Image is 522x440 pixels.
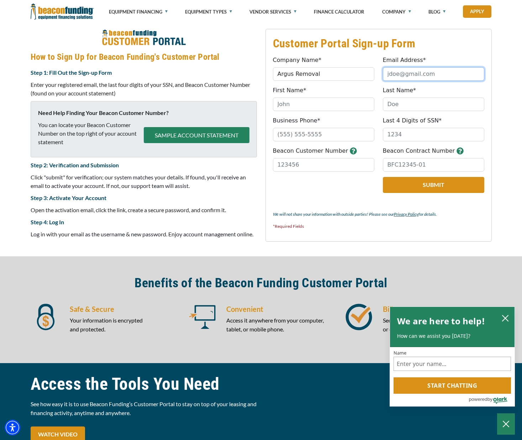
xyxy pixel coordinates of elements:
[273,56,321,64] label: Company Name*
[273,67,374,81] input: Beacon Funding
[500,313,511,323] button: close chatbox
[31,400,257,416] span: See how easy it is to use Beacon Funding’s Customer Portal to stay on top of your leasing and fin...
[31,206,257,214] p: Open the activation email, click the link, create a secure password, and confirm it.
[469,394,515,406] a: Powered by Olark
[31,51,257,63] h4: How to Sign Up for Beacon Funding's Customer Portal
[383,86,416,95] label: Last Name*
[31,80,257,98] p: Enter your registered email, the last four digits of your SSN, and Beacon Customer Number (found ...
[226,304,335,314] h5: Convenient
[457,147,464,155] button: button
[383,317,486,332] span: Secure payments using PayPal, credit card, or debit card.
[70,317,143,332] span: Your information is encrypted and protected.
[144,127,249,143] button: SAMPLE ACCOUNT STATEMENT
[70,304,179,314] h5: Safe & Secure
[350,147,357,155] button: button
[394,357,511,371] input: Name
[31,230,257,239] p: Log in with your email as the username & new password. Enjoy account management online.
[38,121,144,146] p: You can locate your Beacon Customer Number on the top right of your account statement
[394,211,418,217] a: Privacy Policy
[273,116,320,125] label: Business Phone*
[390,307,515,407] div: olark chatbox
[273,158,374,172] input: 123456
[394,377,511,394] button: Start chatting
[273,128,374,141] input: (555) 555-5555
[273,222,484,231] p: *Required Fields
[397,314,485,328] h2: We are here to help!
[383,67,484,81] input: jdoe@gmail.com
[38,109,169,116] strong: Need Help Finding Your Beacon Customer Number?
[273,86,306,95] label: First Name*
[463,5,491,18] a: Apply
[497,413,515,435] button: Close Chatbox
[383,128,484,141] input: 1234
[487,395,492,404] span: by
[226,317,324,332] span: Access it anywhere from your computer, tablet, or mobile phone.
[5,420,20,435] div: Accessibility Menu
[31,173,257,190] p: Click "submit" for verification; our system matches your details. If found, you'll receive an ema...
[273,210,484,219] p: We will not share your information with outside parties! Please see our for details.
[383,304,492,314] h5: Bill Pay
[31,194,106,201] strong: Step 3: Activate Your Account
[273,36,484,51] h3: Customer Portal Sign-up Form
[383,158,484,172] input: BFC12345-01
[31,162,119,168] strong: Step 2: Verification and Submission
[31,275,492,291] h2: Benefits of the Beacon Funding Customer Portal
[273,177,359,199] iframe: reCAPTCHA
[31,374,257,394] h1: Access the Tools You Need
[31,69,112,76] strong: Step 1: Fill Out the Sign-up Form
[383,147,455,155] label: Beacon Contract Number
[273,147,348,155] label: Beacon Customer Number
[383,98,484,111] input: Doe
[383,116,442,125] label: Last 4 Digits of SSN*
[469,395,487,404] span: powered
[394,351,511,355] label: Name
[102,29,186,47] img: How to Sign Up for Beacon Funding's Customer Portal
[31,219,64,225] strong: Step 4: Log In
[383,177,484,193] button: Submit
[383,56,426,64] label: Email Address*
[397,332,507,340] p: How can we assist you [DATE]?
[273,98,374,111] input: John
